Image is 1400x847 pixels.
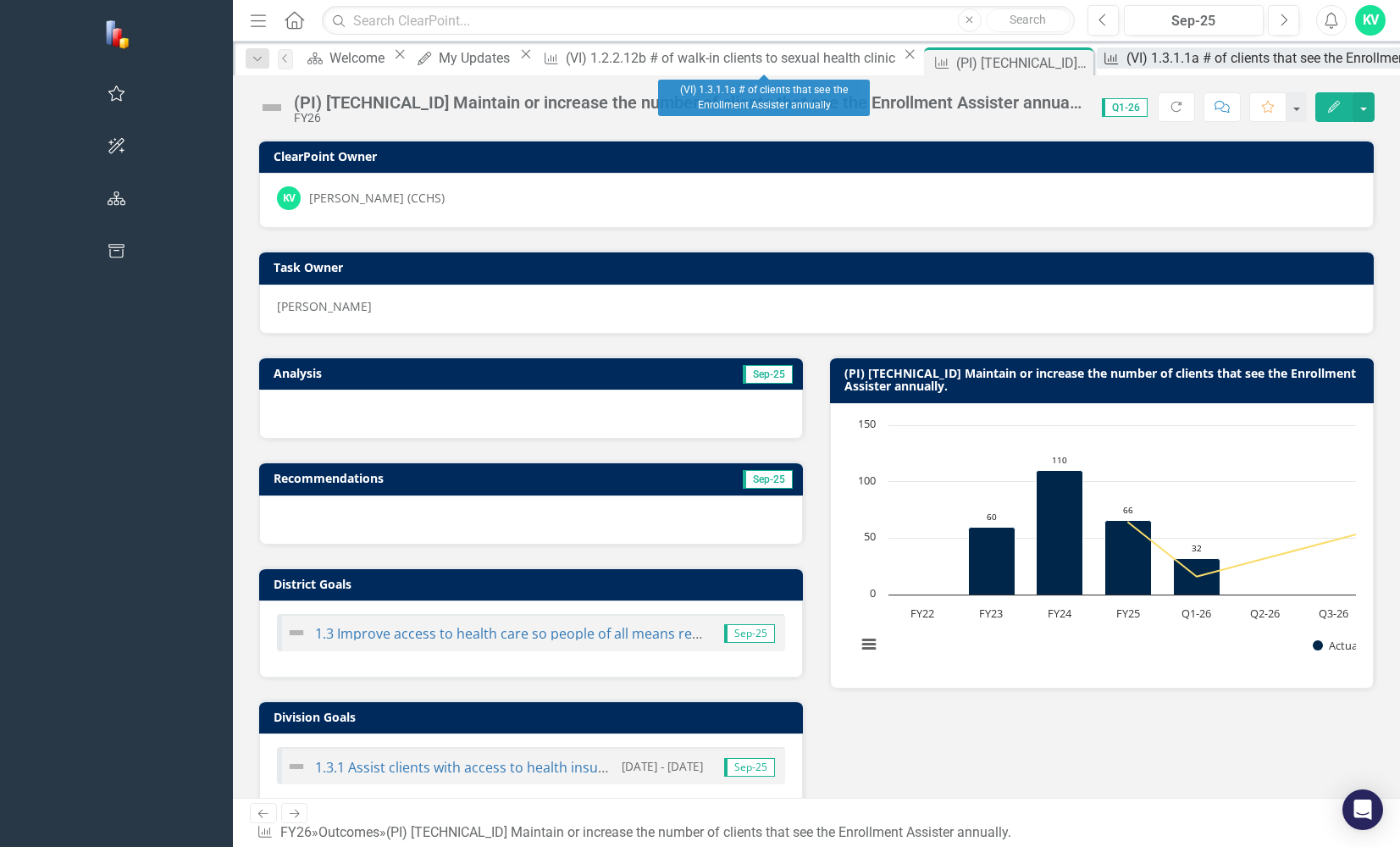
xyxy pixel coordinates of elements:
div: (PI) [TECHNICAL_ID] Maintain or increase the number of clients that see the Enrollment Assister a... [294,93,1085,112]
text: FY25 [1116,606,1140,621]
path: Q1-26, 32. Actual. [1174,558,1220,595]
text: FY22 [910,606,934,621]
button: KV [1355,5,1386,36]
button: Search [986,8,1071,32]
text: 0 [870,585,876,601]
text: 66 [1123,504,1133,516]
span: Q1-26 [1102,98,1148,117]
h3: Analysis [274,367,525,379]
img: Not Defined [286,623,307,643]
input: Search ClearPoint... [322,6,1075,36]
span: Sep-25 [743,470,793,489]
text: Q3-26 [1319,606,1348,621]
text: FY24 [1048,606,1072,621]
h3: (PI) [TECHNICAL_ID] Maintain or increase the number of clients that see the Enrollment Assister a... [844,367,1365,393]
img: ClearPoint Strategy [104,19,134,49]
small: [DATE] - [DATE] [622,758,703,774]
div: My Updates [439,47,515,69]
div: » » [257,823,1018,843]
button: Show Actual [1313,638,1360,653]
div: (VI) 1.2.2.12b # of walk-in clients to sexual health clinic [566,47,899,69]
div: (PI) [TECHNICAL_ID] Maintain or increase the number of clients that see the Enrollment Assister a... [386,824,1011,840]
div: Open Intercom Messenger [1342,789,1383,830]
div: (VI) 1.3.1.1a # of clients that see the Enrollment Assister annually [658,80,870,116]
a: FY26 [280,824,312,840]
button: View chart menu, Chart [857,633,881,656]
div: KV [277,186,301,210]
div: Sep-25 [1130,11,1258,31]
a: My Updates [411,47,515,69]
path: FY23, 60. Actual. [969,527,1015,595]
text: 150 [858,416,876,431]
text: 60 [987,511,997,523]
div: Chart. Highcharts interactive chart. [848,417,1356,671]
a: 1.3.1 Assist clients with access to health insurance. [315,758,638,777]
text: FY23 [979,606,1003,621]
h3: ClearPoint Owner [274,150,1365,163]
h3: Division Goals [274,711,794,723]
text: Q1-26 [1181,606,1211,621]
a: 1.3 Improve access to health care so people of all means receive the health care services they need. [315,624,949,643]
h3: Task Owner [274,261,1365,274]
h3: Recommendations [274,472,628,484]
text: 110 [1052,454,1067,466]
path: FY24, 110. Actual. [1037,470,1083,595]
a: Welcome [302,47,390,69]
div: Welcome [329,47,390,69]
a: (VI) 1.2.2.12b # of walk-in clients to sexual health clinic [537,47,899,69]
text: Q2-26 [1250,606,1280,621]
img: Not Defined [286,756,307,777]
span: Sep-25 [724,758,775,777]
a: Outcomes [318,824,379,840]
img: Not Defined [258,94,285,121]
path: FY25, 66. Actual. [1105,520,1152,595]
text: 32 [1192,542,1202,554]
text: 100 [858,473,876,488]
span: Sep-25 [724,624,775,643]
div: [PERSON_NAME] (CCHS) [309,190,445,207]
span: Search [1010,13,1046,26]
div: FY26 [294,112,1085,125]
div: [PERSON_NAME] [277,298,1356,315]
button: Sep-25 [1124,5,1264,36]
h3: District Goals [274,578,794,590]
span: Sep-25 [743,365,793,384]
div: (PI) [TECHNICAL_ID] Maintain or increase the number of clients that see the Enrollment Assister a... [956,53,1089,74]
text: 50 [864,529,876,544]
